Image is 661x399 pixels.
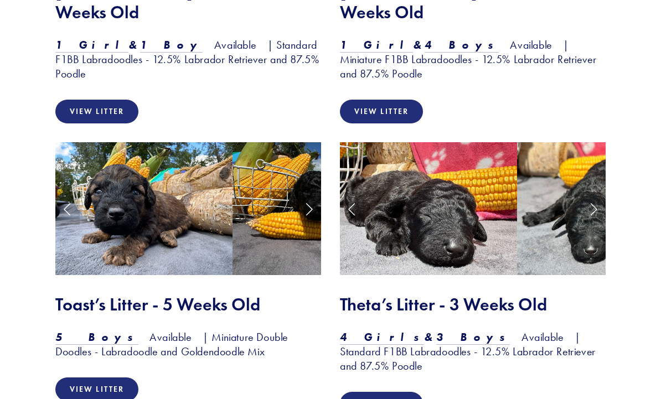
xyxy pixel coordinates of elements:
[340,38,413,53] a: 1 Girl
[128,38,141,51] em: &
[55,38,128,51] em: 1 Girl
[55,294,321,315] h2: Toast’s Litter - 5 Weeks Old
[340,330,606,373] h3: Available | Standard F1BB Labradoodles - 12.5% Labrador Retriever and 87.5% Poodle
[413,38,425,51] em: &
[340,330,424,345] a: 4 Girls
[340,330,424,344] em: 4 Girls
[140,38,203,53] a: 1 Boy
[55,330,138,345] a: 5 Boys
[55,192,80,225] a: Previous Slide
[340,294,606,315] h2: Theta’s Litter - 3 Weeks Old
[55,142,233,275] img: Waylon 2.jpg
[424,330,436,344] em: &
[581,192,606,225] a: Next Slide
[340,142,517,275] img: Lulu 1.jpg
[436,330,510,344] em: 3 Boys
[425,38,499,51] em: 4 Boys
[55,38,321,81] h3: Available | Standard F1BB Labradoodles - 12.5% Labrador Retriever and 87.5% Poodle
[140,38,203,51] em: 1 Boy
[340,38,606,81] h3: Available | Miniature F1BB Labradoodles - 12.5% Labrador Retriever and 87.5% Poodle
[55,330,138,344] em: 5 Boys
[297,192,321,225] a: Next Slide
[233,142,410,275] img: Johnny 3.jpg
[425,38,499,53] a: 4 Boys
[55,100,138,123] a: View Litter
[55,38,128,53] a: 1 Girl
[340,38,413,51] em: 1 Girl
[340,100,423,123] a: View Litter
[436,330,510,345] a: 3 Boys
[340,192,364,225] a: Previous Slide
[55,330,321,359] h3: Available | Miniature Double Doodles - Labradoodle and Goldendoodle Mix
